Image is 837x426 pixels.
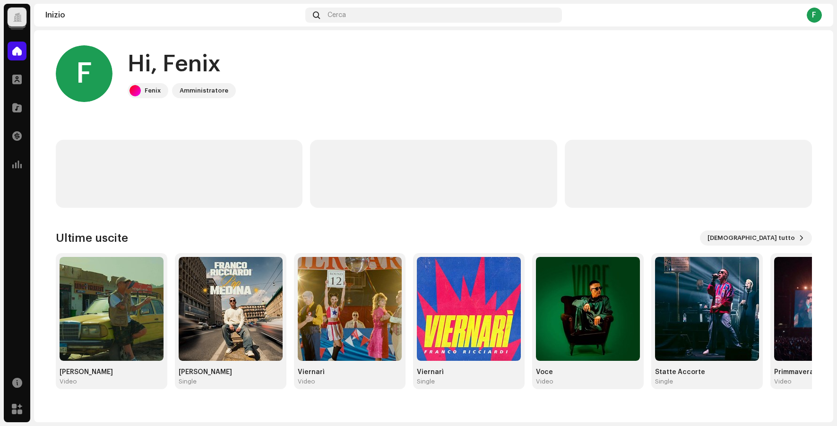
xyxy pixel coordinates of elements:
[56,45,112,102] div: F
[417,368,521,376] div: Viernarì
[60,257,164,361] img: 42234291-f6af-4594-a81d-86ebb6545807
[807,8,822,23] div: F
[60,368,164,376] div: [PERSON_NAME]
[145,85,161,96] div: Fenix
[328,11,346,19] span: Cerca
[655,368,759,376] div: Statte Accorte
[45,11,302,19] div: Inizio
[179,257,283,361] img: 33e743bd-906c-4209-a4dc-db7fa0b2f9cc
[536,378,553,385] div: Video
[536,368,640,376] div: Voce
[128,49,236,79] div: Hi, Fenix
[179,368,283,376] div: [PERSON_NAME]
[655,378,673,385] div: Single
[56,230,128,246] h3: Ultime uscite
[298,378,315,385] div: Video
[180,85,228,96] div: Amministratore
[298,368,402,376] div: Viernarì
[179,378,197,385] div: Single
[774,378,792,385] div: Video
[417,378,435,385] div: Single
[655,257,759,361] img: 24b260d5-f0f4-4f02-bd57-153e48a1af90
[298,257,402,361] img: 2d3fd57e-be38-46c1-b113-c711b2584289
[60,378,77,385] div: Video
[536,257,640,361] img: b5bdb04e-d3f7-426a-8fe5-1bf1f26ca66c
[700,230,812,246] button: [DEMOGRAPHIC_DATA] tutto
[708,229,795,247] span: [DEMOGRAPHIC_DATA] tutto
[417,257,521,361] img: 0098c39f-9514-40c7-95d4-ba8097cf924f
